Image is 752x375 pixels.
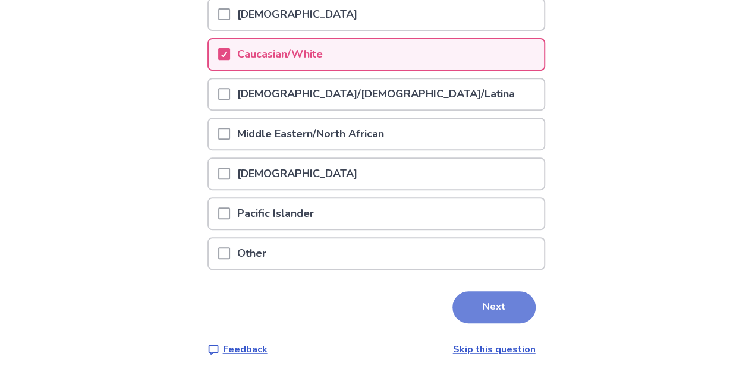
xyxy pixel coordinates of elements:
[223,342,268,357] p: Feedback
[230,79,522,109] p: [DEMOGRAPHIC_DATA]/[DEMOGRAPHIC_DATA]/Latina
[230,39,330,70] p: Caucasian/White
[452,291,536,323] button: Next
[230,198,321,229] p: Pacific Islander
[230,159,364,189] p: [DEMOGRAPHIC_DATA]
[453,343,536,356] a: Skip this question
[207,342,268,357] a: Feedback
[230,119,391,149] p: Middle Eastern/North African
[230,238,273,269] p: Other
